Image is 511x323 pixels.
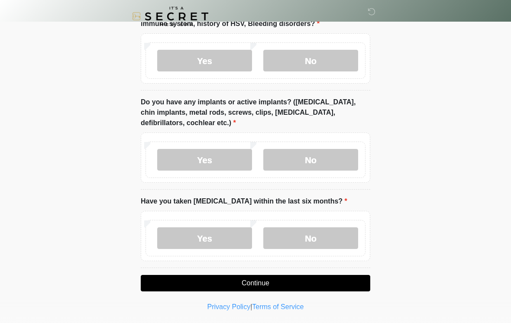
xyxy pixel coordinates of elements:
label: Do you have any implants or active implants? ([MEDICAL_DATA], chin implants, metal rods, screws, ... [141,97,370,128]
img: It's A Secret Med Spa Logo [132,6,208,26]
a: | [250,303,252,310]
label: Yes [157,227,252,249]
a: Terms of Service [252,303,304,310]
label: Yes [157,149,252,171]
label: No [263,227,358,249]
label: No [263,50,358,71]
label: No [263,149,358,171]
button: Continue [141,275,370,291]
label: Yes [157,50,252,71]
label: Have you taken [MEDICAL_DATA] within the last six months? [141,196,347,207]
a: Privacy Policy [207,303,251,310]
